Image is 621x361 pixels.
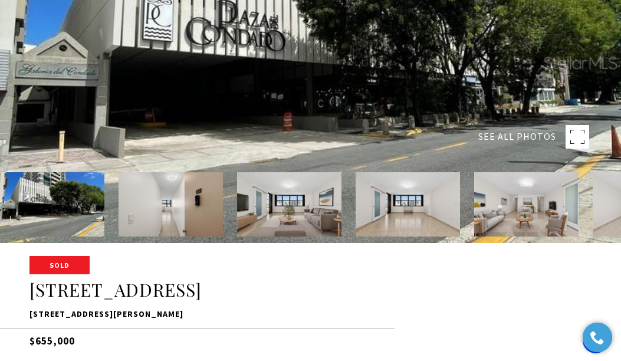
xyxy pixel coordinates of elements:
img: 64 CONDADO AVE #802 [119,172,223,237]
p: [STREET_ADDRESS][PERSON_NAME] [29,307,592,321]
img: 64 CONDADO AVE #802 [356,172,460,237]
img: 64 CONDADO AVE #802 [237,172,341,237]
h5: $655,000 [29,328,592,349]
span: SEE ALL PHOTOS [478,129,556,145]
h1: [STREET_ADDRESS] [29,279,592,301]
img: 64 CONDADO AVE #802 [474,172,579,237]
